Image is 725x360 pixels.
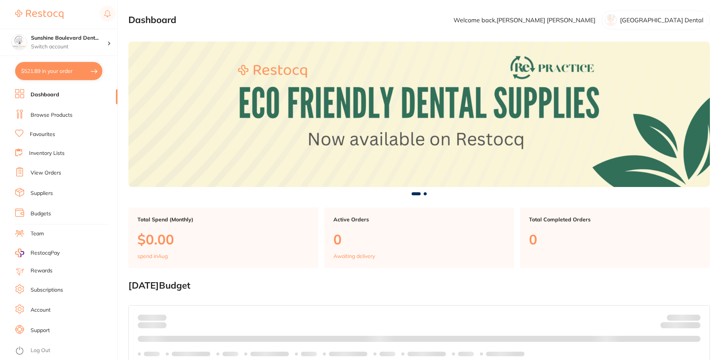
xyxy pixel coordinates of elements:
a: Log Out [31,347,50,354]
button: $521.89 in your order [15,62,102,80]
p: Budget: [667,315,700,321]
p: $0.00 [137,232,309,247]
span: RestocqPay [31,249,60,257]
a: Account [31,306,51,314]
a: Budgets [31,210,51,218]
img: Restocq Logo [15,10,63,19]
a: Inventory Lists [29,150,65,157]
a: View Orders [31,169,61,177]
strong: $0.00 [153,314,167,321]
a: Favourites [30,131,55,138]
a: RestocqPay [15,249,60,257]
p: Welcome back, [PERSON_NAME] [PERSON_NAME] [454,17,595,23]
img: Sunshine Boulevard Dental [12,35,27,50]
p: 0 [529,232,701,247]
a: Browse Products [31,111,72,119]
p: spend in Aug [137,253,168,259]
img: RestocqPay [15,249,24,257]
a: Support [31,327,50,334]
h2: Dashboard [128,15,176,25]
strong: $NaN [686,314,700,321]
p: Switch account [31,43,107,51]
a: Team [31,230,44,238]
p: 0 [333,232,505,247]
p: Spent: [138,315,167,321]
p: Active Orders [333,216,505,222]
p: [GEOGRAPHIC_DATA] Dental [620,17,703,23]
p: Remaining: [660,321,700,330]
p: Labels extended [172,351,210,357]
p: Labels extended [329,351,367,357]
p: Labels extended [250,351,289,357]
a: Subscriptions [31,286,63,294]
p: Labels [379,351,395,357]
a: Rewards [31,267,52,275]
a: Total Completed Orders0 [520,207,710,269]
p: Total Spend (Monthly) [137,216,309,222]
p: Labels [222,351,238,357]
p: Labels [144,351,160,357]
p: Labels extended [407,351,446,357]
a: Restocq Logo [15,6,63,23]
p: Labels extended [486,351,524,357]
p: Awaiting delivery [333,253,375,259]
p: Labels [458,351,474,357]
a: Total Spend (Monthly)$0.00spend inAug [128,207,318,269]
button: Log Out [15,345,115,357]
h2: [DATE] Budget [128,280,710,291]
img: Dashboard [128,42,710,187]
p: Labels [301,351,317,357]
h4: Sunshine Boulevard Dental [31,34,107,42]
p: month [138,321,167,330]
a: Dashboard [31,91,59,99]
p: Total Completed Orders [529,216,701,222]
strong: $0.00 [687,323,700,330]
a: Suppliers [31,190,53,197]
a: Active Orders0Awaiting delivery [324,207,514,269]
